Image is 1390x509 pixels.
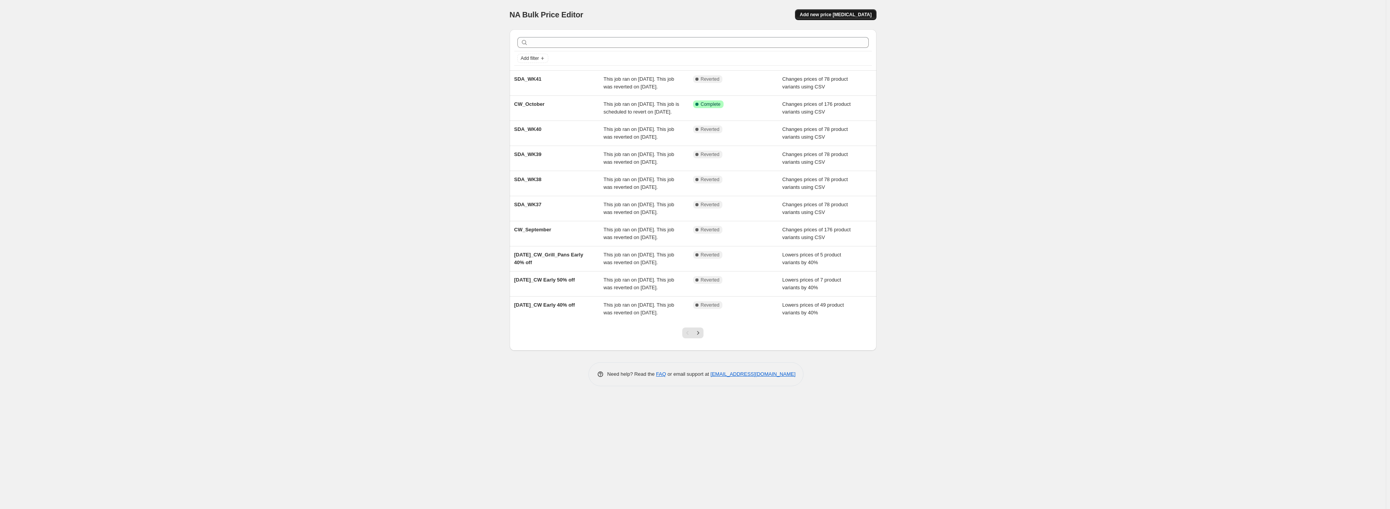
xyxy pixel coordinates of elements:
[514,227,551,232] span: CW_September
[701,101,720,107] span: Complete
[795,9,876,20] button: Add new price [MEDICAL_DATA]
[603,101,679,115] span: This job ran on [DATE]. This job is scheduled to revert on [DATE].
[782,227,851,240] span: Changes prices of 176 product variants using CSV
[603,277,674,290] span: This job ran on [DATE]. This job was reverted on [DATE].
[701,202,720,208] span: Reverted
[701,176,720,183] span: Reverted
[603,202,674,215] span: This job ran on [DATE]. This job was reverted on [DATE].
[701,227,720,233] span: Reverted
[782,277,841,290] span: Lowers prices of 7 product variants by 40%
[800,12,871,18] span: Add new price [MEDICAL_DATA]
[603,176,674,190] span: This job ran on [DATE]. This job was reverted on [DATE].
[607,371,656,377] span: Need help? Read the
[701,252,720,258] span: Reverted
[782,252,841,265] span: Lowers prices of 5 product variants by 40%
[514,252,583,265] span: [DATE]_CW_Grill_Pans Early 40% off
[603,227,674,240] span: This job ran on [DATE]. This job was reverted on [DATE].
[701,277,720,283] span: Reverted
[701,302,720,308] span: Reverted
[603,76,674,90] span: This job ran on [DATE]. This job was reverted on [DATE].
[682,327,703,338] nav: Pagination
[693,327,703,338] button: Next
[603,252,674,265] span: This job ran on [DATE]. This job was reverted on [DATE].
[514,202,542,207] span: SDA_WK37
[710,371,795,377] a: [EMAIL_ADDRESS][DOMAIN_NAME]
[514,277,575,283] span: [DATE]_CW Early 50% off
[656,371,666,377] a: FAQ
[782,202,848,215] span: Changes prices of 78 product variants using CSV
[521,55,539,61] span: Add filter
[603,126,674,140] span: This job ran on [DATE]. This job was reverted on [DATE].
[782,151,848,165] span: Changes prices of 78 product variants using CSV
[701,76,720,82] span: Reverted
[666,371,710,377] span: or email support at
[514,176,542,182] span: SDA_WK38
[782,101,851,115] span: Changes prices of 176 product variants using CSV
[603,302,674,316] span: This job ran on [DATE]. This job was reverted on [DATE].
[782,302,844,316] span: Lowers prices of 49 product variants by 40%
[782,126,848,140] span: Changes prices of 78 product variants using CSV
[514,76,542,82] span: SDA_WK41
[514,151,542,157] span: SDA_WK39
[701,151,720,158] span: Reverted
[510,10,583,19] span: NA Bulk Price Editor
[603,151,674,165] span: This job ran on [DATE]. This job was reverted on [DATE].
[782,176,848,190] span: Changes prices of 78 product variants using CSV
[514,126,542,132] span: SDA_WK40
[701,126,720,132] span: Reverted
[514,101,545,107] span: CW_October
[782,76,848,90] span: Changes prices of 78 product variants using CSV
[517,54,548,63] button: Add filter
[514,302,575,308] span: [DATE]_CW Early 40% off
